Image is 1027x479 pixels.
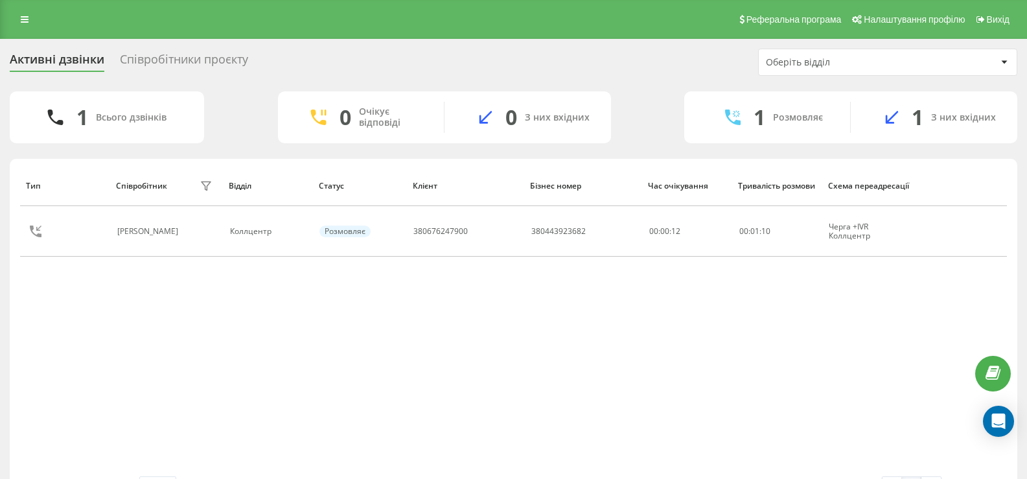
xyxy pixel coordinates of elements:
div: Активні дзвінки [10,53,104,73]
div: Коллцентр [230,227,306,236]
span: Налаштування профілю [864,14,965,25]
div: 380443923682 [531,227,586,236]
div: Розмовляє [773,112,823,123]
div: Час очікування [648,181,726,191]
div: Оберіть відділ [766,57,921,68]
div: Тривалість розмови [738,181,816,191]
span: Реферальна програма [746,14,842,25]
div: З них вхідних [525,112,590,123]
div: [PERSON_NAME] [117,227,181,236]
div: Open Intercom Messenger [983,406,1014,437]
span: 00 [739,226,748,237]
div: 1 [754,105,765,130]
span: Вихід [987,14,1010,25]
div: З них вхідних [931,112,996,123]
div: 380676247900 [413,227,468,236]
div: Черга +IVR Коллцентр [829,222,910,241]
div: Бізнес номер [530,181,636,191]
div: 1 [76,105,88,130]
div: 0 [340,105,351,130]
div: 00:00:12 [649,227,725,236]
div: : : [739,227,770,236]
div: 1 [912,105,923,130]
div: Відділ [229,181,306,191]
div: Тип [26,181,104,191]
div: Схема переадресації [828,181,911,191]
div: Співробітники проєкту [120,53,248,73]
div: Всього дзвінків [96,112,167,123]
div: 0 [505,105,517,130]
span: 01 [750,226,759,237]
div: Розмовляє [319,226,371,237]
div: Клієнт [413,181,518,191]
span: 10 [761,226,770,237]
div: Статус [319,181,400,191]
div: Співробітник [116,181,167,191]
div: Очікує відповіді [359,106,424,128]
